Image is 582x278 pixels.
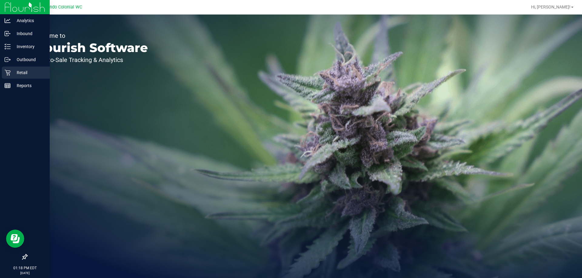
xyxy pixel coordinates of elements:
[5,57,11,63] inline-svg: Outbound
[11,56,47,63] p: Outbound
[11,43,47,50] p: Inventory
[11,17,47,24] p: Analytics
[5,83,11,89] inline-svg: Reports
[3,265,47,271] p: 01:18 PM EDT
[6,230,24,248] iframe: Resource center
[33,57,148,63] p: Seed-to-Sale Tracking & Analytics
[33,33,148,39] p: Welcome to
[5,31,11,37] inline-svg: Inbound
[33,42,148,54] p: Flourish Software
[11,82,47,89] p: Reports
[3,271,47,275] p: [DATE]
[5,44,11,50] inline-svg: Inventory
[11,30,47,37] p: Inbound
[42,5,82,10] span: Orlando Colonial WC
[5,18,11,24] inline-svg: Analytics
[531,5,570,9] span: Hi, [PERSON_NAME]!
[5,70,11,76] inline-svg: Retail
[11,69,47,76] p: Retail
